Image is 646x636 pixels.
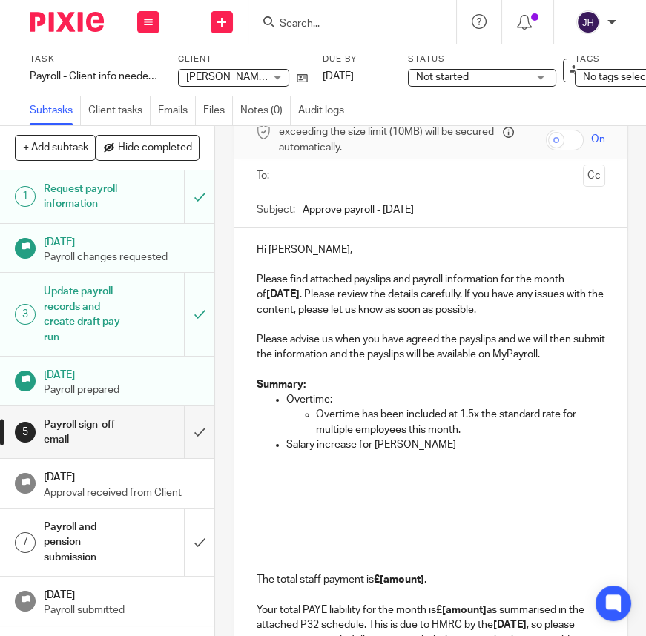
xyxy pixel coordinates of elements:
img: Pixie [30,12,104,32]
p: Hi [PERSON_NAME], Please find attached payslips and payroll information for the month of . Please... [257,242,605,317]
label: Subject: [257,202,295,217]
label: Task [30,53,159,65]
p: Salary increase for [PERSON_NAME] [286,437,605,452]
strong: £[amount] [374,574,424,585]
p: Payroll prepared [44,382,200,397]
div: 3 [15,304,36,325]
strong: Summary: [257,380,306,390]
label: Client [178,53,308,65]
h1: [DATE] [44,584,200,603]
div: 7 [15,532,36,553]
h1: Update payroll records and create draft pay run [44,280,128,348]
h1: Payroll sign-off email [44,414,128,451]
h1: Payroll and pension submission [44,516,128,569]
strong: [DATE] [493,620,527,630]
a: Client tasks [88,96,151,125]
p: Please advise us when you have agreed the payslips and we will then submit the information and th... [257,332,605,362]
span: Secure the attachments in this message. Files exceeding the size limit (10MB) will be secured aut... [279,110,500,155]
strong: [DATE] [266,289,300,299]
div: 1 [15,186,36,207]
div: 5 [15,422,36,443]
button: Cc [583,165,605,187]
img: svg%3E [576,10,600,34]
p: Payroll submitted [44,603,200,617]
span: Hide completed [118,142,192,154]
a: Emails [158,96,196,125]
p: Payroll changes requested [44,250,200,265]
h1: Request payroll information [44,178,128,216]
p: Overtime: [286,392,605,407]
span: On [591,132,605,147]
a: Audit logs [298,96,352,125]
span: Not started [416,72,469,82]
span: [PERSON_NAME] Golf Limited [186,72,326,82]
button: Hide completed [96,135,200,160]
label: Status [408,53,556,65]
button: + Add subtask [15,135,96,160]
a: Notes (0) [240,96,291,125]
h1: [DATE] [44,364,200,382]
label: Due by [323,53,389,65]
h1: [DATE] [44,231,200,250]
label: To: [257,168,273,183]
div: Payroll - Client info needed - Telleroo [30,69,159,84]
p: Overtime has been included at 1.5x the standard rate for multiple employees this month. [316,407,605,437]
p: Approval received from Client [44,486,200,500]
input: Search [278,18,412,31]
strong: £[amount] [436,605,487,615]
a: Files [203,96,233,125]
a: Subtasks [30,96,81,125]
h1: [DATE] [44,466,200,485]
span: [DATE] [323,71,354,82]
